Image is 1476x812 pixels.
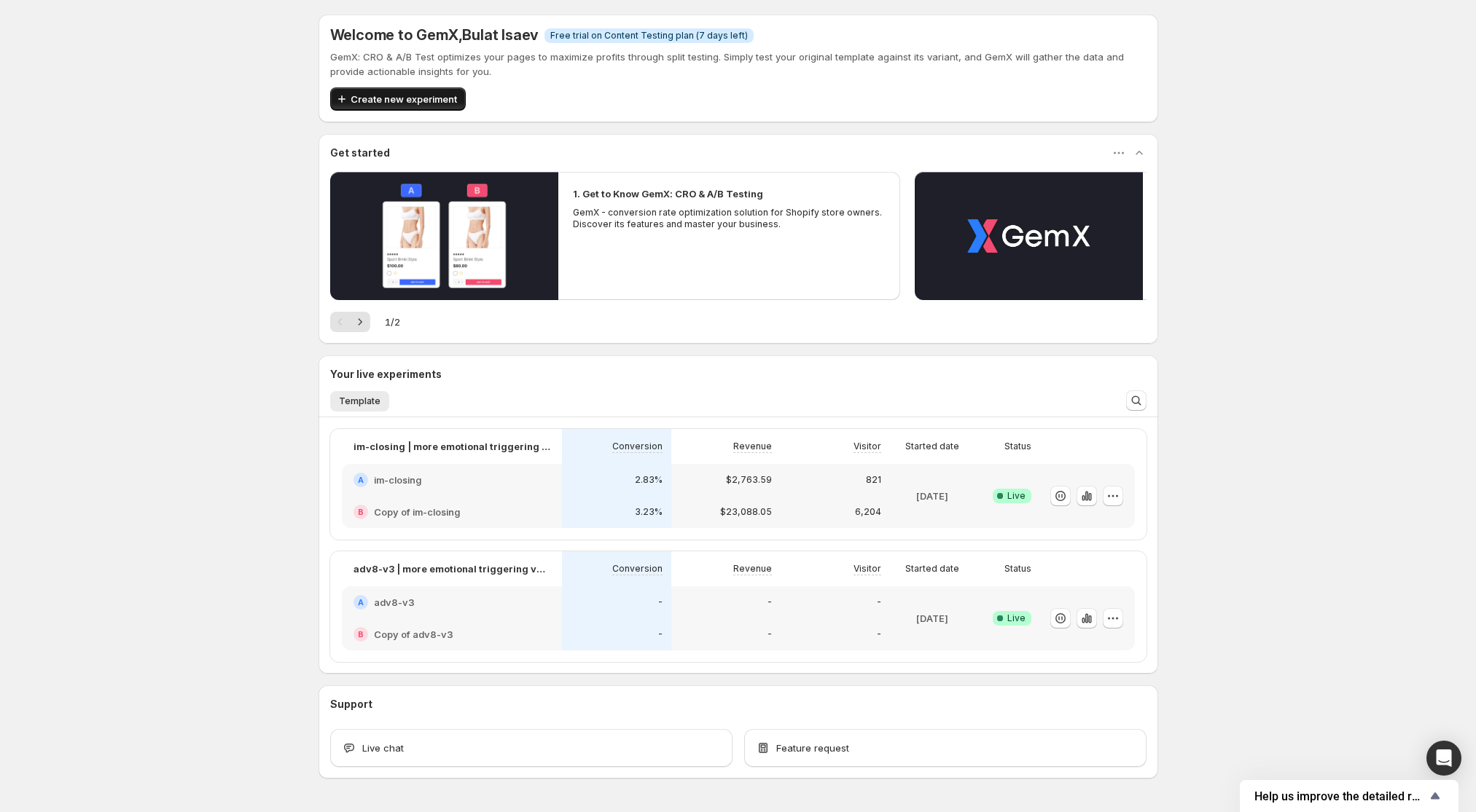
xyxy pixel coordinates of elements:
[733,563,772,575] p: Revenue
[330,26,539,44] h5: Welcome to GemX
[768,628,772,640] p: -
[458,26,539,44] span: , Bulat Isaev
[330,87,466,111] button: Create new experiment
[1004,441,1031,452] p: Status
[916,489,948,503] p: [DATE]
[358,630,364,639] h2: B
[866,474,881,486] p: 821
[358,476,364,484] h2: A
[658,596,663,608] p: -
[1254,789,1426,803] span: Help us improve the detailed report for A/B campaigns
[768,596,772,608] p: -
[330,697,372,712] h3: Support
[916,611,948,626] p: [DATE]
[720,506,772,518] p: $23,088.05
[362,741,404,755] span: Live chat
[915,172,1143,300] button: Play video
[573,186,763,201] h2: 1. Get to Know GemX: CRO & A/B Testing
[658,628,663,640] p: -
[776,741,849,755] span: Feature request
[385,315,400,329] span: 1 / 2
[1004,563,1031,575] p: Status
[330,367,442,382] h3: Your live experiments
[339,395,380,407] span: Template
[374,627,453,642] h2: Copy of adv8-v3
[573,207,886,230] p: GemX - conversion rate optimization solution for Shopify store owners. Discover its features and ...
[374,473,421,487] h2: im-closing
[733,441,772,452] p: Revenue
[855,506,881,518] p: 6,204
[1126,390,1147,411] button: Search and filter results
[354,439,550,454] p: im-closing | more emotional triggering variant
[351,92,457,106] span: Create new experiment
[358,598,364,607] h2: A
[854,563,881,575] p: Visitor
[330,172,558,300] button: Play video
[635,506,663,518] p: 3.23%
[877,628,881,640] p: -
[330,50,1147,79] p: GemX: CRO & A/B Test optimizes your pages to maximize profits through split testing. Simply test ...
[1007,612,1026,624] span: Live
[330,146,390,160] h3: Get started
[905,563,959,575] p: Started date
[358,508,364,516] h2: B
[854,441,881,452] p: Visitor
[350,312,370,332] button: Next
[1426,741,1461,776] div: Open Intercom Messenger
[612,563,663,575] p: Conversion
[330,312,370,332] nav: Pagination
[354,561,550,576] p: adv8-v3 | more emotional triggering variant
[612,441,663,452] p: Conversion
[1254,787,1444,805] button: Show survey - Help us improve the detailed report for A/B campaigns
[726,474,772,486] p: $2,763.59
[905,441,959,452] p: Started date
[374,505,460,519] h2: Copy of im-closing
[1007,490,1026,502] span: Live
[550,30,748,42] span: Free trial on Content Testing plan (7 days left)
[877,596,881,608] p: -
[374,595,415,610] h2: adv8-v3
[635,474,663,486] p: 2.83%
